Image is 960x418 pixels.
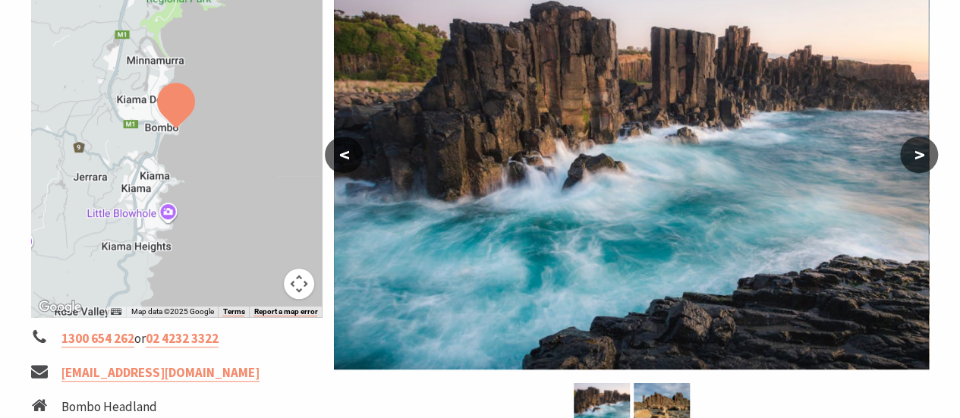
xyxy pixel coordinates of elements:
a: Report a map error [253,307,317,316]
li: or [31,328,323,349]
a: Open this area in Google Maps (opens a new window) [35,297,85,317]
button: < [325,137,363,173]
button: Keyboard shortcuts [111,306,121,317]
button: > [900,137,938,173]
a: 02 4232 3322 [146,330,219,347]
img: Google [35,297,85,317]
span: Map data ©2025 Google [131,307,213,316]
a: [EMAIL_ADDRESS][DOMAIN_NAME] [61,364,260,382]
a: Terms (opens in new tab) [222,307,244,316]
button: Map camera controls [284,269,314,299]
li: Bombo Headland [61,397,209,417]
a: 1300 654 262 [61,330,134,347]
